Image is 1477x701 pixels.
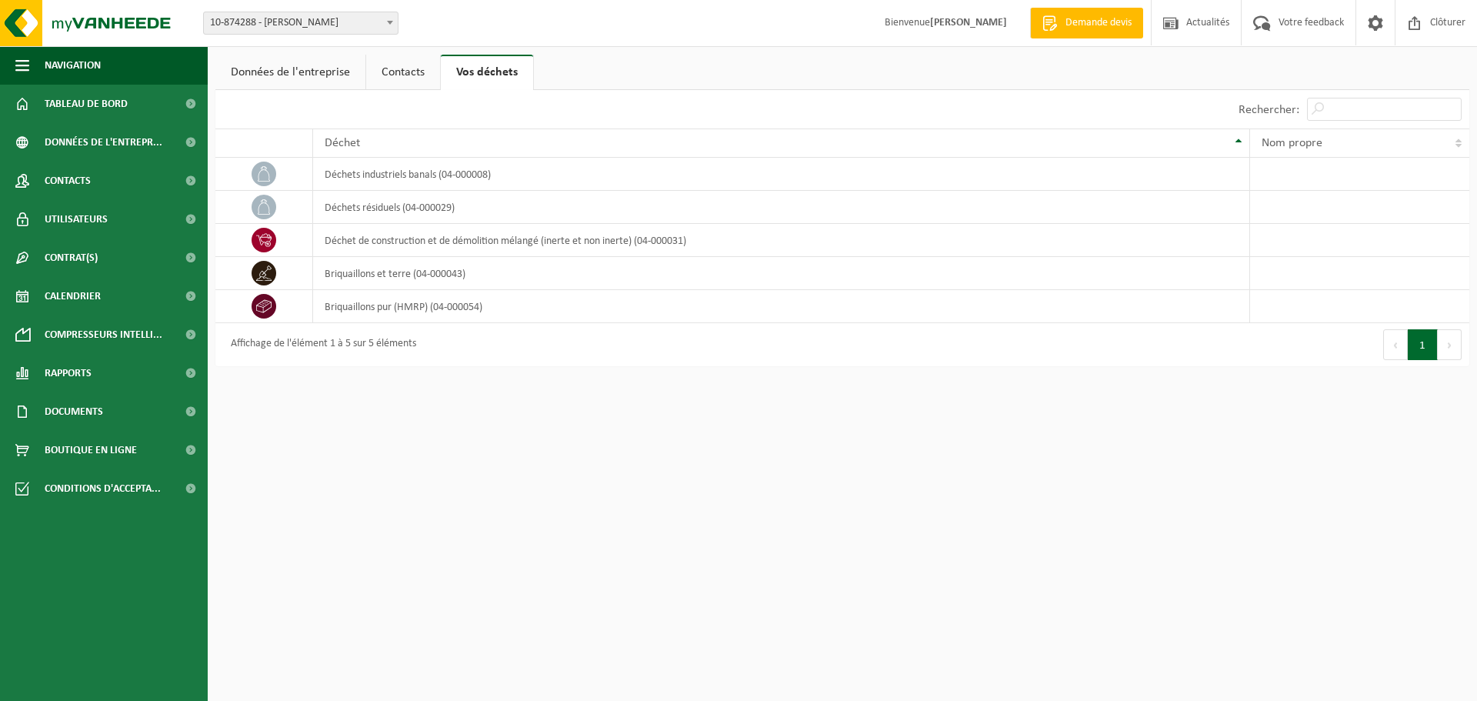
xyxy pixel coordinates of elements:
[45,239,98,277] span: Contrat(s)
[313,191,1250,224] td: déchets résiduels (04-000029)
[1030,8,1143,38] a: Demande devis
[45,431,137,469] span: Boutique en ligne
[313,257,1250,290] td: briquaillons et terre (04-000043)
[45,392,103,431] span: Documents
[223,331,416,359] div: Affichage de l'élément 1 à 5 sur 5 éléments
[45,354,92,392] span: Rapports
[45,277,101,315] span: Calendrier
[930,17,1007,28] strong: [PERSON_NAME]
[366,55,440,90] a: Contacts
[325,137,360,149] span: Déchet
[1262,137,1322,149] span: Nom propre
[313,290,1250,323] td: briquaillons pur (HMRP) (04-000054)
[45,162,91,200] span: Contacts
[1438,329,1462,360] button: Next
[45,200,108,239] span: Utilisateurs
[204,12,398,34] span: 10-874288 - COLETTA, BENOÎT - GHLIN
[45,123,162,162] span: Données de l'entrepr...
[441,55,533,90] a: Vos déchets
[45,46,101,85] span: Navigation
[1062,15,1135,31] span: Demande devis
[1239,104,1299,116] label: Rechercher:
[313,224,1250,257] td: déchet de construction et de démolition mélangé (inerte et non inerte) (04-000031)
[313,158,1250,191] td: déchets industriels banals (04-000008)
[203,12,398,35] span: 10-874288 - COLETTA, BENOÎT - GHLIN
[45,85,128,123] span: Tableau de bord
[1383,329,1408,360] button: Previous
[215,55,365,90] a: Données de l'entreprise
[45,315,162,354] span: Compresseurs intelli...
[45,469,161,508] span: Conditions d'accepta...
[1408,329,1438,360] button: 1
